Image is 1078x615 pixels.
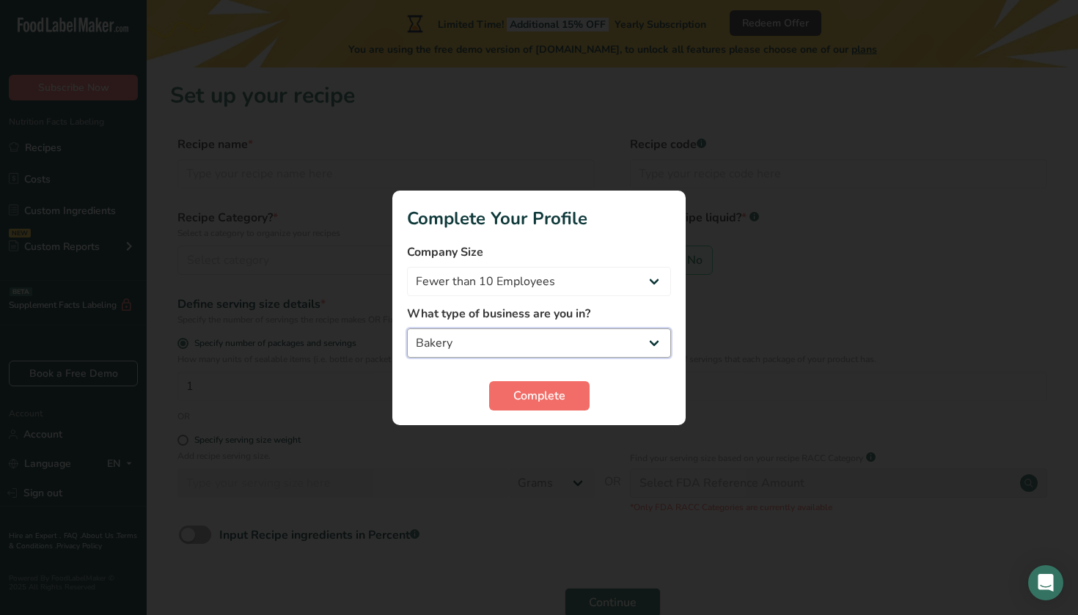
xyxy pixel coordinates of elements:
h1: Complete Your Profile [407,205,671,232]
div: Open Intercom Messenger [1028,565,1063,600]
label: Company Size [407,243,671,261]
label: What type of business are you in? [407,305,671,323]
button: Complete [489,381,590,410]
span: Complete [513,387,565,405]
